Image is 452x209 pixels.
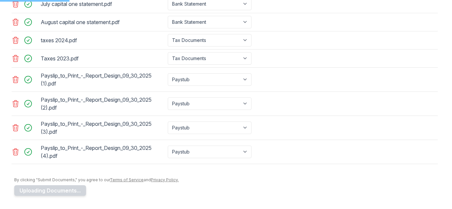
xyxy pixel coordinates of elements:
[41,17,165,27] div: August capital one statement.pdf
[14,185,86,196] button: Uploading Documents...
[41,94,165,113] div: Payslip_to_Print_-_Report_Design_09_30_2025 (2).pdf
[41,35,165,46] div: taxes 2024.pdf
[110,177,144,182] a: Terms of Service
[41,143,165,161] div: Payslip_to_Print_-_Report_Design_09_30_2025 (4).pdf
[14,177,438,183] div: By clicking "Submit Documents," you agree to our and
[41,119,165,137] div: Payslip_to_Print_-_Report_Design_09_30_2025 (3).pdf
[41,53,165,64] div: Taxes 2023.pdf
[41,70,165,89] div: Payslip_to_Print_-_Report_Design_09_30_2025 (1).pdf
[151,177,179,182] a: Privacy Policy.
